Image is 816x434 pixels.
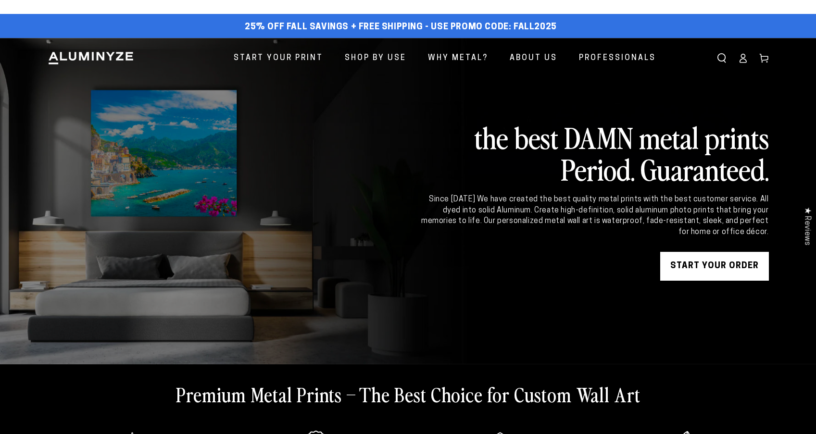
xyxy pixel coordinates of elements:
span: Shop By Use [345,51,406,65]
summary: Search our site [711,48,732,69]
a: Start Your Print [226,46,330,71]
h2: Premium Metal Prints – The Best Choice for Custom Wall Art [176,382,640,407]
div: Since [DATE] We have created the best quality metal prints with the best customer service. All dy... [420,194,769,237]
span: Why Metal? [428,51,488,65]
h2: the best DAMN metal prints Period. Guaranteed. [420,121,769,185]
img: Aluminyze [48,51,134,65]
div: Click to open Judge.me floating reviews tab [798,199,816,253]
span: 25% off FALL Savings + Free Shipping - Use Promo Code: FALL2025 [245,22,557,33]
a: About Us [502,46,565,71]
span: Start Your Print [234,51,323,65]
span: Professionals [579,51,656,65]
span: About Us [510,51,557,65]
a: Shop By Use [338,46,414,71]
a: Why Metal? [421,46,495,71]
a: Professionals [572,46,663,71]
a: START YOUR Order [660,252,769,281]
